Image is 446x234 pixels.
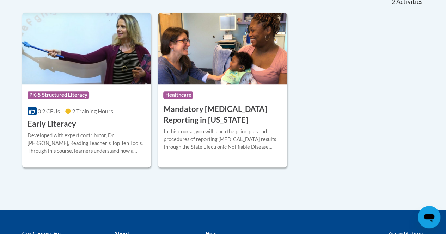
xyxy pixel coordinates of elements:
[163,128,282,151] div: In this course, you will learn the principles and procedures of reporting [MEDICAL_DATA] results ...
[28,132,146,155] div: Developed with expert contributor, Dr. [PERSON_NAME], Reading Teacherʹs Top Ten Tools. Through th...
[158,13,287,84] img: Course Logo
[28,119,76,129] h3: Early Literacy
[22,13,151,84] img: Course Logo
[72,108,113,114] span: 2 Training Hours
[163,104,282,126] h3: Mandatory [MEDICAL_DATA] Reporting in [US_STATE]
[38,108,60,114] span: 0.2 CEUs
[158,13,287,167] a: Course LogoHealthcare Mandatory [MEDICAL_DATA] Reporting in [US_STATE]In this course, you will le...
[22,13,151,167] a: Course LogoPK-5 Structured Literacy0.2 CEUs2 Training Hours Early LiteracyDeveloped with expert c...
[418,206,440,228] iframe: Button to launch messaging window
[163,91,193,99] span: Healthcare
[28,91,89,99] span: PK-5 Structured Literacy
